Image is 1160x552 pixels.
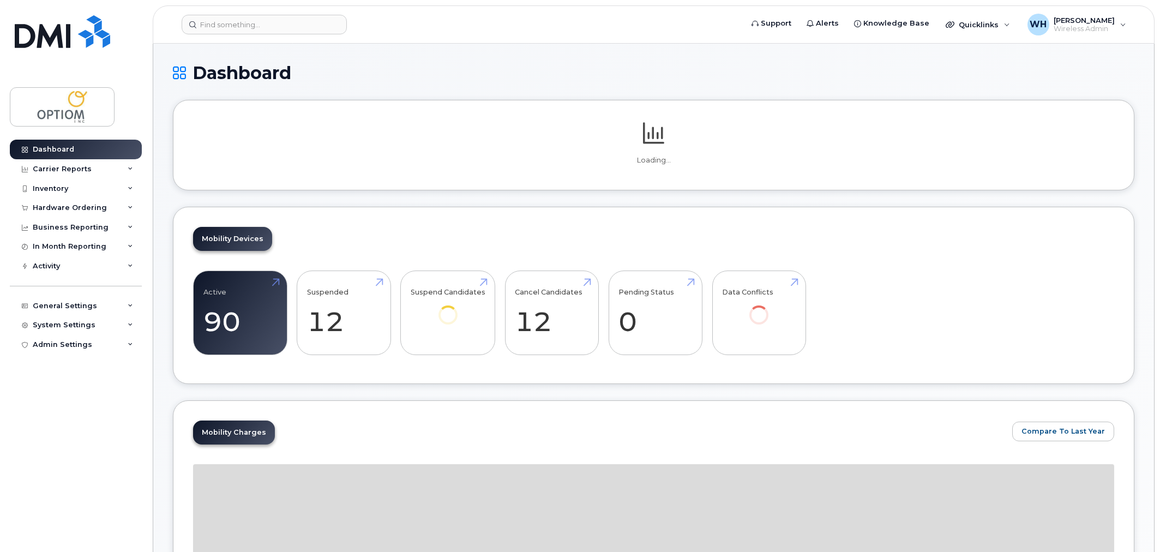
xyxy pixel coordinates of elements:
[1021,426,1105,436] span: Compare To Last Year
[193,227,272,251] a: Mobility Devices
[173,63,1134,82] h1: Dashboard
[193,155,1114,165] p: Loading...
[722,277,796,340] a: Data Conflicts
[411,277,485,340] a: Suspend Candidates
[203,277,277,349] a: Active 90
[618,277,692,349] a: Pending Status 0
[1012,422,1114,441] button: Compare To Last Year
[193,421,275,445] a: Mobility Charges
[307,277,381,349] a: Suspended 12
[515,277,588,349] a: Cancel Candidates 12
